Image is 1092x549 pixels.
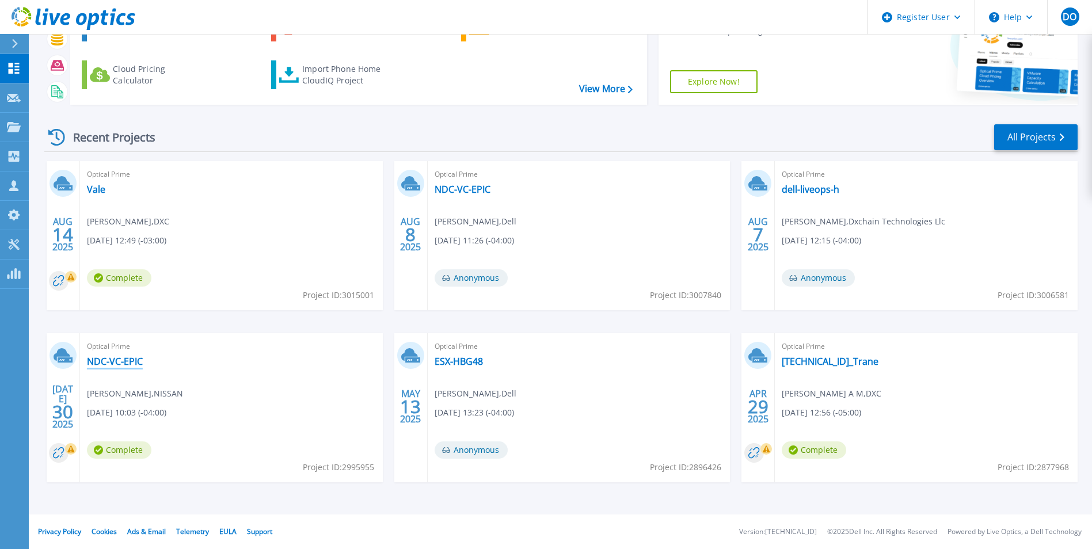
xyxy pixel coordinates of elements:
div: Recent Projects [44,123,171,151]
div: Import Phone Home CloudIQ Project [302,63,392,86]
li: Powered by Live Optics, a Dell Technology [948,528,1082,536]
span: [DATE] 12:15 (-04:00) [782,234,861,247]
span: Optical Prime [87,168,376,181]
a: Cloud Pricing Calculator [82,60,210,89]
a: NDC-VC-EPIC [87,356,143,367]
a: Cookies [92,527,117,536]
span: Project ID: 2877968 [998,461,1069,474]
span: [DATE] 13:23 (-04:00) [435,406,514,419]
span: Project ID: 2995955 [303,461,374,474]
span: [DATE] 12:56 (-05:00) [782,406,861,419]
span: 29 [748,402,768,411]
span: [DATE] 12:49 (-03:00) [87,234,166,247]
span: Complete [87,269,151,287]
div: AUG 2025 [52,213,74,256]
a: Explore Now! [670,70,758,93]
span: [PERSON_NAME] , NISSAN [87,387,183,400]
span: Optical Prime [435,168,724,181]
span: Optical Prime [435,340,724,353]
a: All Projects [994,124,1078,150]
span: Optical Prime [782,340,1071,353]
a: NDC-VC-EPIC [435,184,490,195]
span: 30 [52,407,73,417]
a: View More [579,83,633,94]
a: ESX-HBG48 [435,356,483,367]
span: [PERSON_NAME] , Dell [435,215,516,228]
span: Optical Prime [87,340,376,353]
div: MAY 2025 [399,386,421,428]
span: 8 [405,230,416,239]
a: EULA [219,527,237,536]
a: Ads & Email [127,527,166,536]
a: Support [247,527,272,536]
span: [PERSON_NAME] , Dxchain Technologies Llc [782,215,945,228]
div: [DATE] 2025 [52,386,74,428]
span: [PERSON_NAME] A M , DXC [782,387,881,400]
span: Complete [87,441,151,459]
a: [TECHNICAL_ID]_Trane [782,356,878,367]
span: 13 [400,402,421,411]
div: APR 2025 [747,386,769,428]
span: Anonymous [435,441,508,459]
a: dell-liveops-h [782,184,839,195]
a: Vale [87,184,105,195]
span: Anonymous [435,269,508,287]
span: [DATE] 11:26 (-04:00) [435,234,514,247]
span: Project ID: 3006581 [998,289,1069,302]
span: 7 [753,230,763,239]
div: Cloud Pricing Calculator [113,63,205,86]
span: DO [1063,12,1076,21]
span: Project ID: 3015001 [303,289,374,302]
span: Optical Prime [782,168,1071,181]
span: 14 [52,230,73,239]
span: Project ID: 2896426 [650,461,721,474]
li: © 2025 Dell Inc. All Rights Reserved [827,528,937,536]
span: [PERSON_NAME] , DXC [87,215,169,228]
a: Privacy Policy [38,527,81,536]
div: AUG 2025 [747,213,769,256]
a: Telemetry [176,527,209,536]
span: [DATE] 10:03 (-04:00) [87,406,166,419]
li: Version: [TECHNICAL_ID] [739,528,817,536]
span: Complete [782,441,846,459]
div: AUG 2025 [399,213,421,256]
span: Project ID: 3007840 [650,289,721,302]
span: [PERSON_NAME] , Dell [435,387,516,400]
span: Anonymous [782,269,855,287]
